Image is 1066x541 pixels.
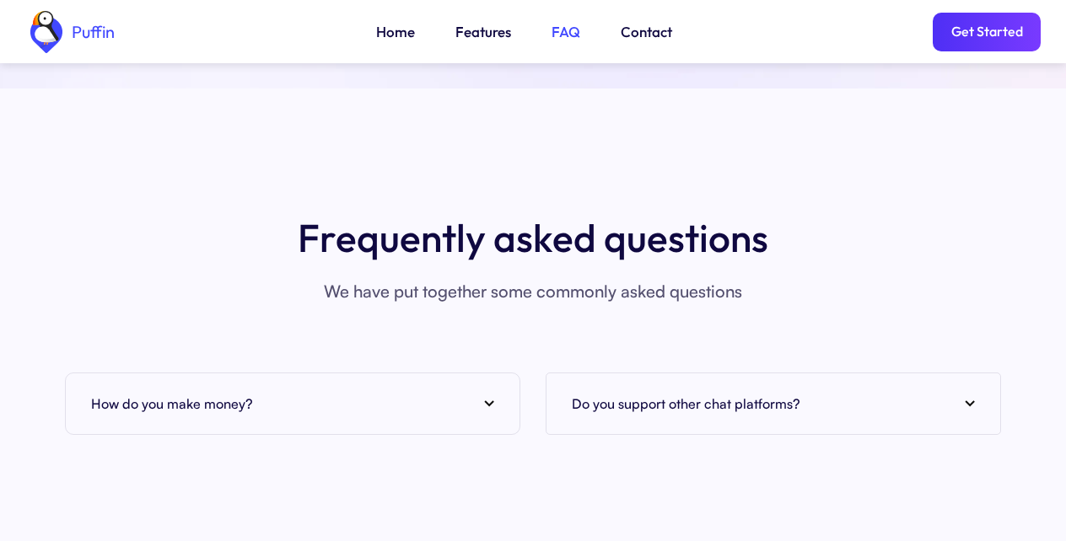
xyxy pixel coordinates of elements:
a: Home [376,21,415,43]
p: We have put together some commonly asked questions [324,276,742,307]
a: Contact [621,21,672,43]
a: Get Started [933,13,1041,51]
a: FAQ [552,21,580,43]
div: Puffin [67,24,115,40]
img: arrow [965,400,975,407]
h3: Frequently asked questions [298,211,768,265]
a: Features [455,21,511,43]
h4: How do you make money? [91,391,253,416]
img: arrow [484,400,494,407]
a: home [25,11,115,53]
h4: Do you support other chat platforms? [572,391,800,416]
